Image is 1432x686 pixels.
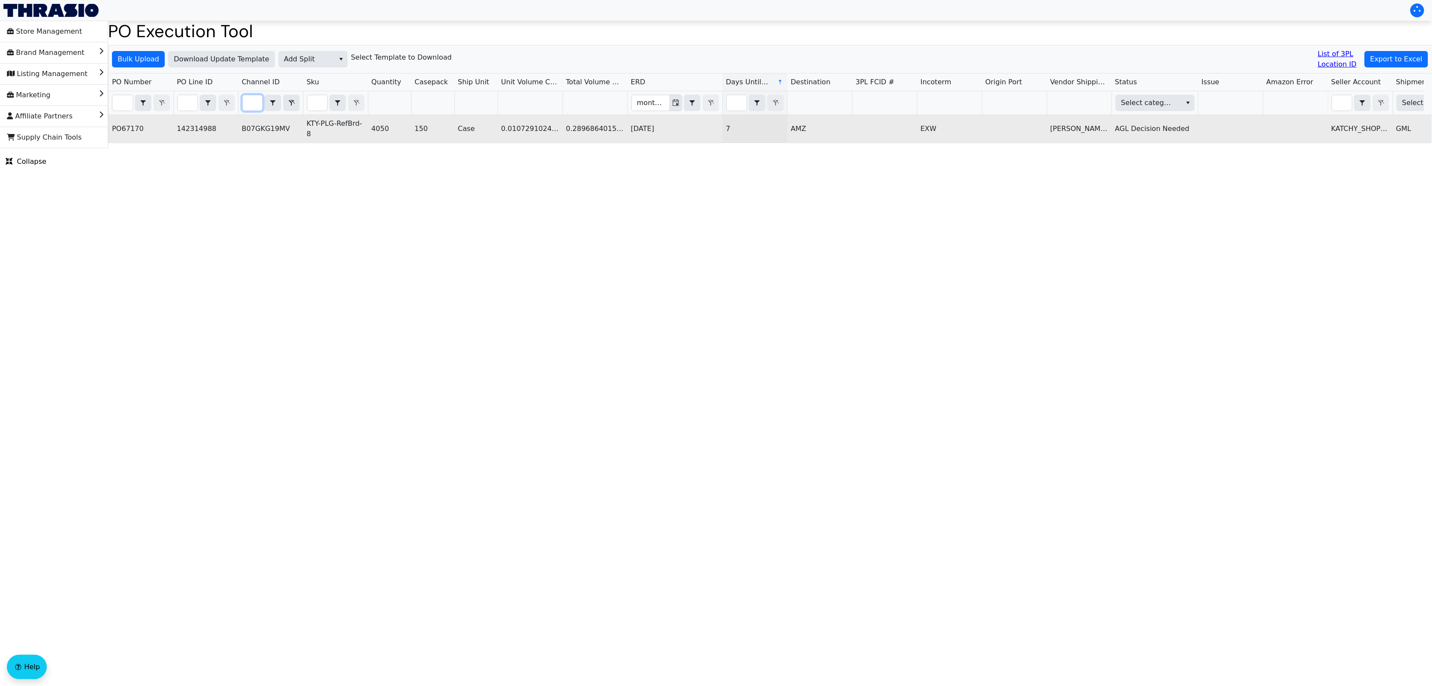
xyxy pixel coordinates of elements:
[632,95,669,111] input: Filter
[856,77,895,87] span: 3PL FCID #
[243,95,262,111] input: Filter
[1047,115,1112,143] td: [PERSON_NAME] HUNAN DOUHE INTELLIGENT APPLIANCE CO.,LTD. [STREET_ADDRESS][GEOGRAPHIC_DATA] Econom...
[6,156,46,167] span: Collapse
[173,91,238,115] th: Filter
[174,54,269,64] span: Download Update Template
[722,91,787,115] th: Filter
[178,95,198,111] input: Filter
[498,115,563,143] td: 0.01072910241272
[1115,77,1137,87] span: Status
[727,95,747,111] input: Filter
[242,77,280,87] span: Channel ID
[458,77,489,87] span: Ship Unit
[118,54,159,64] span: Bulk Upload
[1354,95,1371,111] span: Choose Operator
[371,77,401,87] span: Quantity
[1050,77,1108,87] span: Vendor Shipping Address
[284,54,329,64] span: Add Split
[749,95,765,111] button: select
[112,77,152,87] span: PO Number
[411,115,454,143] td: 150
[108,21,1432,41] h1: PO Execution Tool
[1328,115,1393,143] td: KATCHY_SHOP_US
[368,115,411,143] td: 4050
[917,115,982,143] td: EXW
[415,77,448,87] span: Casepack
[985,77,1022,87] span: Origin Port
[24,662,40,672] span: Help
[283,95,300,111] button: Clear
[238,91,303,115] th: Filter
[135,95,151,111] button: select
[112,95,133,111] input: Filter
[3,4,99,17] img: Thrasio Logo
[177,77,213,87] span: PO Line ID
[168,51,275,67] button: Download Update Template
[307,95,327,111] input: Filter
[7,131,82,144] span: Supply Chain Tools
[669,95,682,111] button: Toggle calendar
[1112,115,1198,143] td: AGL Decision Needed
[265,95,281,111] button: select
[307,77,319,87] span: Sku
[7,67,87,81] span: Listing Management
[303,115,368,143] td: KTY-PLG-RefBrd-8
[454,115,498,143] td: Case
[1355,95,1370,111] button: select
[1332,95,1352,111] input: Filter
[1370,54,1422,64] span: Export to Excel
[109,91,173,115] th: Filter
[684,95,700,111] span: Choose Operator
[1328,91,1393,115] th: Filter
[7,655,47,679] button: Help floatingactionbutton
[173,115,238,143] td: 142314988
[627,115,722,143] td: [DATE]
[238,115,303,143] td: B07GKG19MV
[335,51,347,67] button: select
[501,77,559,87] span: Unit Volume CBM
[1266,77,1314,87] span: Amazon Error
[1365,51,1428,67] button: Export to Excel
[1182,95,1194,111] button: select
[329,95,346,111] span: Choose Operator
[7,46,84,60] span: Brand Management
[563,115,627,143] td: 0.289686401541
[1112,91,1198,115] th: Filter
[726,77,770,87] span: Days Until ERD
[722,115,787,143] td: 7
[1121,98,1175,108] span: Select category
[303,91,368,115] th: Filter
[631,77,646,87] span: ERD
[7,109,73,123] span: Affiliate Partners
[921,77,951,87] span: Incoterm
[627,91,722,115] th: Filter
[7,88,51,102] span: Marketing
[200,95,216,111] span: Choose Operator
[351,53,452,61] h6: Select Template to Download
[749,95,765,111] span: Choose Operator
[7,25,82,38] span: Store Management
[791,77,831,87] span: Destination
[330,95,345,111] button: select
[135,95,151,111] span: Choose Operator
[787,115,852,143] td: AMZ
[1202,77,1219,87] span: Issue
[1318,49,1361,70] a: List of 3PL Location ID
[112,51,165,67] button: Bulk Upload
[566,77,624,87] span: Total Volume CBM
[265,95,281,111] span: Choose Operator
[684,95,700,111] button: select
[200,95,216,111] button: select
[109,115,173,143] td: PO67170
[1331,77,1381,87] span: Seller Account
